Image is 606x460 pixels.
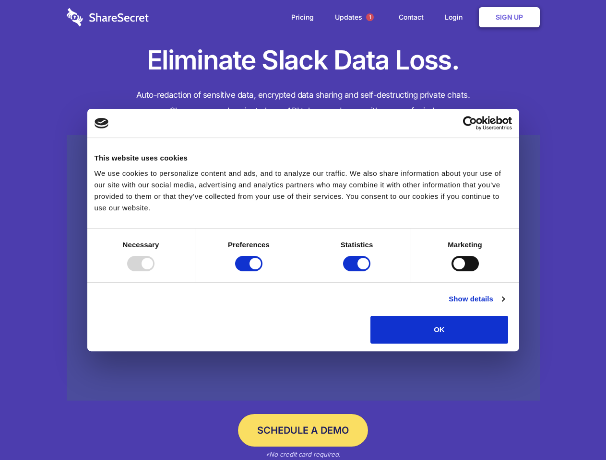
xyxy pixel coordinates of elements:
h1: Eliminate Slack Data Loss. [67,43,540,78]
strong: Marketing [448,241,482,249]
a: Pricing [282,2,323,32]
strong: Necessary [123,241,159,249]
h4: Auto-redaction of sensitive data, encrypted data sharing and self-destructing private chats. Shar... [67,87,540,119]
a: Contact [389,2,433,32]
img: logo [95,118,109,128]
a: Usercentrics Cookiebot - opens in a new window [428,116,512,130]
strong: Preferences [228,241,270,249]
strong: Statistics [341,241,373,249]
a: Login [435,2,477,32]
div: We use cookies to personalize content and ads, and to analyze our traffic. We also share informat... [95,168,512,214]
span: 1 [366,13,374,21]
a: Wistia video thumbnail [67,135,540,401]
em: *No credit card required. [265,450,341,458]
a: Schedule a Demo [238,414,368,447]
a: Show details [449,293,504,305]
div: This website uses cookies [95,152,512,164]
a: Sign Up [479,7,540,27]
button: OK [370,316,508,344]
img: logo-wordmark-white-trans-d4663122ce5f474addd5e946df7df03e33cb6a1c49d2221995e7729f52c070b2.svg [67,8,149,26]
